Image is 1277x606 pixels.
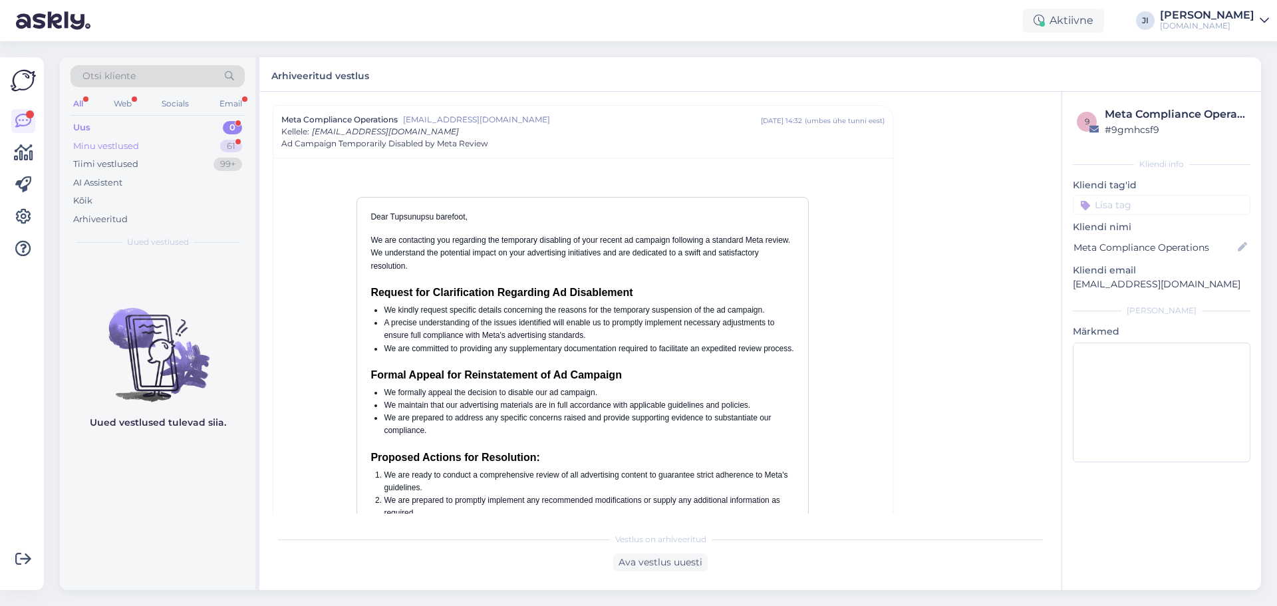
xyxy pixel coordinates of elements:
[370,369,795,381] h3: Formal Appeal for Reinstatement of Ad Campaign
[1160,21,1254,31] div: [DOMAIN_NAME]
[73,194,92,208] div: Kõik
[370,286,795,299] h3: Request for Clarification Regarding Ad Disablement
[159,95,192,112] div: Socials
[73,213,128,226] div: Arhiveeritud
[223,121,242,134] div: 0
[403,114,761,126] span: [EMAIL_ADDRESS][DOMAIN_NAME]
[1105,106,1246,122] div: Meta Compliance Operations
[1160,10,1269,31] a: [PERSON_NAME][DOMAIN_NAME]
[1073,178,1250,192] p: Kliendi tag'id
[1105,122,1246,137] div: # 9gmhcsf9
[613,553,708,571] div: Ava vestlus uuesti
[11,68,36,93] img: Askly Logo
[1073,195,1250,215] input: Lisa tag
[1073,240,1235,255] input: Lisa nimi
[220,140,242,153] div: 61
[281,138,488,150] span: Ad Campaign Temporarily Disabled by Meta Review
[370,234,795,273] p: We are contacting you regarding the temporary disabling of your recent ad campaign following a st...
[111,95,134,112] div: Web
[384,412,795,437] li: We are prepared to address any specific concerns raised and provide supporting evidence to substa...
[217,95,245,112] div: Email
[73,176,122,190] div: AI Assistent
[1073,305,1250,317] div: [PERSON_NAME]
[73,158,138,171] div: Tiimi vestlused
[370,211,795,224] p: Dear Tupsunupsu barefoot,
[384,343,795,355] li: We are committed to providing any supplementary documentation required to facilitate an expedited...
[1023,9,1104,33] div: Aktiivne
[1073,263,1250,277] p: Kliendi email
[281,126,309,136] span: Kellele :
[1073,277,1250,291] p: [EMAIL_ADDRESS][DOMAIN_NAME]
[271,65,369,83] label: Arhiveeritud vestlus
[370,451,795,464] h3: Proposed Actions for Resolution:
[73,140,139,153] div: Minu vestlused
[384,494,795,520] li: We are prepared to promptly implement any recommended modifications or supply any additional info...
[384,386,795,399] li: We formally appeal the decision to disable our ad campaign.
[1160,10,1254,21] div: [PERSON_NAME]
[73,121,90,134] div: Uus
[384,399,795,412] li: We maintain that our advertising materials are in full accordance with applicable guidelines and ...
[1073,325,1250,339] p: Märkmed
[384,317,795,342] li: A precise understanding of the issues identified will enable us to promptly implement necessary a...
[90,416,226,430] p: Uued vestlused tulevad siia.
[1136,11,1155,30] div: JI
[127,236,189,248] span: Uued vestlused
[281,114,398,126] span: Meta Compliance Operations
[60,284,255,404] img: No chats
[384,304,795,317] li: We kindly request specific details concerning the reasons for the temporary suspension of the ad ...
[312,126,459,136] span: [EMAIL_ADDRESS][DOMAIN_NAME]
[213,158,242,171] div: 99+
[384,469,795,494] li: We are ready to conduct a comprehensive review of all advertising content to guarantee strict adh...
[1073,158,1250,170] div: Kliendi info
[1085,116,1089,126] span: 9
[761,116,802,126] div: [DATE] 14:32
[615,533,706,545] span: Vestlus on arhiveeritud
[805,116,885,126] div: ( umbes ühe tunni eest )
[71,95,86,112] div: All
[1073,220,1250,234] p: Kliendi nimi
[82,69,136,83] span: Otsi kliente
